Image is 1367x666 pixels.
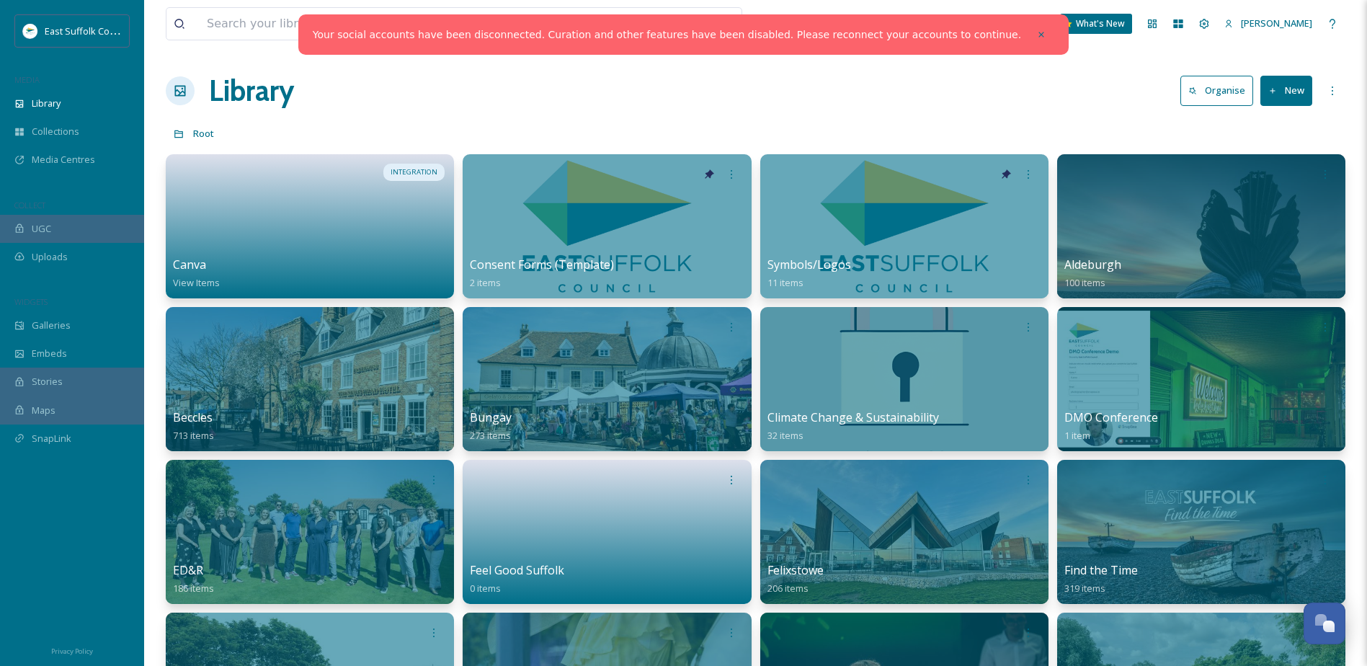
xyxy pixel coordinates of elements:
[1064,411,1158,442] a: DMO Conference1 item
[1064,258,1121,289] a: Aldeburgh100 items
[173,429,214,442] span: 713 items
[32,404,55,417] span: Maps
[470,582,501,595] span: 0 items
[14,296,48,307] span: WIDGETS
[391,167,437,177] span: INTEGRATION
[470,411,512,442] a: Bungay273 items
[209,69,294,112] a: Library
[1217,9,1319,37] a: [PERSON_NAME]
[14,74,40,85] span: MEDIA
[1064,409,1158,425] span: DMO Conference
[51,647,93,656] span: Privacy Policy
[1064,562,1138,578] span: Find the Time
[166,154,454,298] a: INTEGRATIONCanvaView Items
[193,127,214,140] span: Root
[767,582,809,595] span: 206 items
[173,562,203,578] span: ED&R
[32,97,61,110] span: Library
[470,564,564,595] a: Feel Good Suffolk0 items
[1064,582,1105,595] span: 319 items
[1180,76,1253,105] button: Organise
[173,582,214,595] span: 186 items
[1060,14,1132,34] a: What's New
[32,153,95,166] span: Media Centres
[1241,17,1312,30] span: [PERSON_NAME]
[32,319,71,332] span: Galleries
[767,562,824,578] span: Felixstowe
[767,429,803,442] span: 32 items
[470,258,614,289] a: Consent Forms (Template)2 items
[767,564,824,595] a: Felixstowe206 items
[767,411,939,442] a: Climate Change & Sustainability32 items
[470,276,501,289] span: 2 items
[173,564,214,595] a: ED&R186 items
[200,8,624,40] input: Search your library
[1260,76,1312,105] button: New
[650,9,734,37] a: View all files
[32,250,68,264] span: Uploads
[45,24,130,37] span: East Suffolk Council
[51,641,93,659] a: Privacy Policy
[470,409,512,425] span: Bungay
[173,276,220,289] span: View Items
[470,562,564,578] span: Feel Good Suffolk
[1180,76,1260,105] a: Organise
[32,375,63,388] span: Stories
[32,125,79,138] span: Collections
[767,257,851,272] span: Symbols/Logos
[14,200,45,210] span: COLLECT
[470,429,511,442] span: 273 items
[32,432,71,445] span: SnapLink
[1304,603,1345,644] button: Open Chat
[767,276,803,289] span: 11 items
[32,222,51,236] span: UGC
[313,27,1021,43] a: Your social accounts have been disconnected. Curation and other features have been disabled. Plea...
[173,257,206,272] span: Canva
[470,257,614,272] span: Consent Forms (Template)
[1064,257,1121,272] span: Aldeburgh
[173,409,213,425] span: Beccles
[173,411,214,442] a: Beccles713 items
[767,258,851,289] a: Symbols/Logos11 items
[767,409,939,425] span: Climate Change & Sustainability
[32,347,67,360] span: Embeds
[23,24,37,38] img: ESC%20Logo.png
[1064,429,1090,442] span: 1 item
[1064,564,1138,595] a: Find the Time319 items
[1064,276,1105,289] span: 100 items
[193,125,214,142] a: Root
